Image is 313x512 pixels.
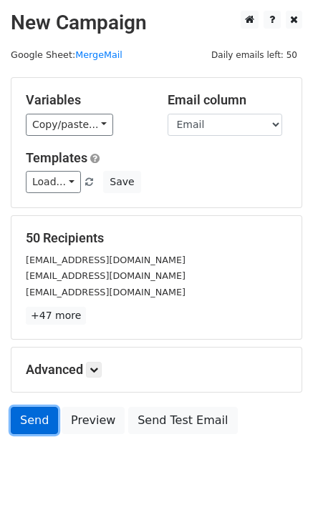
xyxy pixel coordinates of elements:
a: MergeMail [75,49,122,60]
button: Save [103,171,140,193]
small: [EMAIL_ADDRESS][DOMAIN_NAME] [26,270,186,281]
small: [EMAIL_ADDRESS][DOMAIN_NAME] [26,255,186,265]
iframe: Chat Widget [241,443,313,512]
h5: Email column [168,92,288,108]
a: Daily emails left: 50 [206,49,302,60]
small: Google Sheet: [11,49,122,60]
a: Send [11,407,58,434]
a: Copy/paste... [26,114,113,136]
a: +47 more [26,307,86,325]
a: Preview [62,407,125,434]
span: Daily emails left: 50 [206,47,302,63]
h2: New Campaign [11,11,302,35]
a: Templates [26,150,87,165]
a: Load... [26,171,81,193]
h5: 50 Recipients [26,230,287,246]
h5: Advanced [26,362,287,378]
small: [EMAIL_ADDRESS][DOMAIN_NAME] [26,287,186,297]
a: Send Test Email [128,407,237,434]
h5: Variables [26,92,146,108]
